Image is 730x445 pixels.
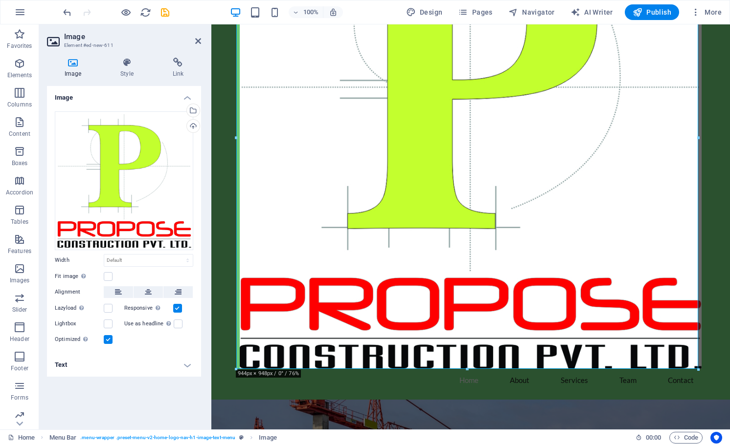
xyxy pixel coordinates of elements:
a: Click to cancel selection. Double-click to open Pages [8,432,35,444]
p: Tables [11,218,28,226]
p: Favorites [7,42,32,50]
span: Publish [633,7,671,17]
button: Publish [625,4,679,20]
h4: Text [47,353,201,377]
p: Accordion [6,189,33,196]
label: Responsive [124,302,173,314]
span: Click to select. Double-click to edit [259,432,276,444]
span: 00 00 [646,432,661,444]
button: AI Writer [567,4,617,20]
span: Code [674,432,698,444]
p: Forms [11,394,28,402]
button: More [687,4,726,20]
p: Footer [11,364,28,372]
h4: Image [47,86,201,104]
label: Optimized [55,334,104,345]
label: Use as headline [124,318,174,330]
label: Fit image [55,271,104,282]
p: Elements [7,71,32,79]
span: : [653,434,654,441]
p: Slider [12,306,27,314]
p: Header [10,335,29,343]
nav: breadcrumb [49,432,277,444]
p: Features [8,247,31,255]
h6: Session time [636,432,662,444]
iframe: To enrich screen reader interactions, please activate Accessibility in Grammarly extension settings [211,24,730,429]
button: Code [669,432,703,444]
button: Usercentrics [710,432,722,444]
span: Navigator [508,7,555,17]
h3: Element #ed-new-611 [64,41,182,50]
h4: Link [155,58,201,78]
h4: Image [47,58,103,78]
label: Lazyload [55,302,104,314]
button: Navigator [504,4,559,20]
label: Lightbox [55,318,104,330]
p: Content [9,130,30,138]
span: More [691,7,722,17]
label: Width [55,257,104,263]
p: Images [10,276,30,284]
label: Alignment [55,286,104,298]
span: AI Writer [570,7,613,17]
p: Columns [7,101,32,108]
h4: Style [103,58,155,78]
span: Click to select. Double-click to edit [49,432,77,444]
h2: Image [64,32,201,41]
span: . menu-wrapper .preset-menu-v2-home-logo-nav-h1-image-text-menu [80,432,235,444]
i: This element is a customizable preset [239,435,244,440]
div: PROPOSECONSTRUCTIONLOGOforletterhead-HftbyIYlLcpZUwd_qTy_oQ.jpg [55,111,193,250]
p: Boxes [12,159,28,167]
